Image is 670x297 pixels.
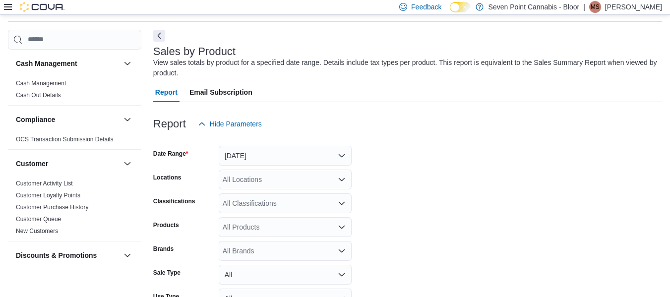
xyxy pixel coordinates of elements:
[16,115,120,124] button: Compliance
[16,192,80,199] a: Customer Loyalty Points
[16,92,61,99] a: Cash Out Details
[589,1,601,13] div: Melissa Schullerer
[153,174,182,181] label: Locations
[122,158,133,170] button: Customer
[153,46,236,58] h3: Sales by Product
[16,180,73,187] a: Customer Activity List
[16,228,58,235] a: New Customers
[16,271,42,279] span: Discounts
[16,203,89,211] span: Customer Purchase History
[488,1,580,13] p: Seven Point Cannabis - Bloor
[16,215,61,223] span: Customer Queue
[16,216,61,223] a: Customer Queue
[122,249,133,261] button: Discounts & Promotions
[16,80,66,87] a: Cash Management
[16,191,80,199] span: Customer Loyalty Points
[16,272,42,279] a: Discounts
[210,119,262,129] span: Hide Parameters
[153,150,188,158] label: Date Range
[219,146,352,166] button: [DATE]
[153,58,657,78] div: View sales totals by product for a specified date range. Details include tax types per product. T...
[16,204,89,211] a: Customer Purchase History
[153,269,181,277] label: Sale Type
[338,176,346,183] button: Open list of options
[16,136,114,143] a: OCS Transaction Submission Details
[194,114,266,134] button: Hide Parameters
[583,1,585,13] p: |
[338,247,346,255] button: Open list of options
[16,91,61,99] span: Cash Out Details
[8,77,141,105] div: Cash Management
[16,250,120,260] button: Discounts & Promotions
[219,265,352,285] button: All
[153,118,186,130] h3: Report
[8,178,141,241] div: Customer
[591,1,600,13] span: MS
[153,245,174,253] label: Brands
[16,79,66,87] span: Cash Management
[153,197,195,205] label: Classifications
[16,135,114,143] span: OCS Transaction Submission Details
[153,221,179,229] label: Products
[338,199,346,207] button: Open list of options
[16,59,120,68] button: Cash Management
[338,223,346,231] button: Open list of options
[20,2,64,12] img: Cova
[16,159,120,169] button: Customer
[450,12,450,13] span: Dark Mode
[16,159,48,169] h3: Customer
[153,30,165,42] button: Next
[605,1,662,13] p: [PERSON_NAME]
[16,59,77,68] h3: Cash Management
[16,250,97,260] h3: Discounts & Promotions
[16,179,73,187] span: Customer Activity List
[450,2,471,12] input: Dark Mode
[122,58,133,69] button: Cash Management
[189,82,252,102] span: Email Subscription
[155,82,178,102] span: Report
[411,2,441,12] span: Feedback
[16,227,58,235] span: New Customers
[122,114,133,125] button: Compliance
[8,133,141,149] div: Compliance
[16,115,55,124] h3: Compliance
